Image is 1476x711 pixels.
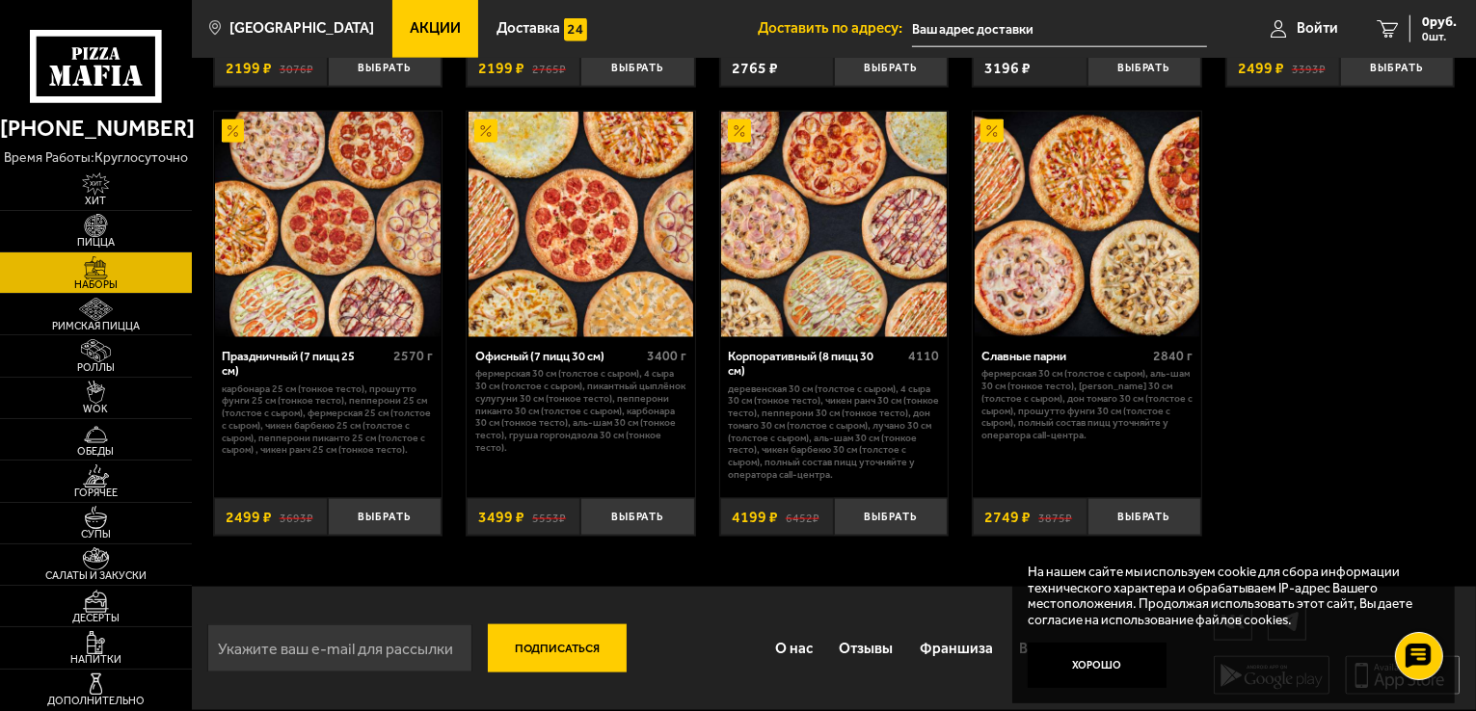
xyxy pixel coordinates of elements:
img: Акционный [222,119,245,143]
input: Укажите ваш e-mail для рассылки [207,624,472,672]
button: Выбрать [834,498,948,536]
s: 3875 ₽ [1038,510,1072,525]
span: 3196 ₽ [984,61,1031,76]
img: Акционный [728,119,751,143]
span: 2840 г [1153,348,1193,364]
button: Выбрать [328,49,442,87]
span: 2499 ₽ [1238,61,1284,76]
div: Славные парни [981,349,1148,363]
a: АкционныйОфисный (7 пицц 30 см) [467,112,695,337]
span: 2749 ₽ [984,510,1031,525]
p: Деревенская 30 см (толстое с сыром), 4 сыра 30 см (тонкое тесто), Чикен Ранч 30 см (тонкое тесто)... [728,383,939,482]
div: Офисный (7 пицц 30 см) [475,349,642,363]
a: Вакансии [1006,623,1098,673]
a: АкционныйКорпоративный (8 пицц 30 см) [720,112,949,337]
p: Карбонара 25 см (тонкое тесто), Прошутто Фунги 25 см (тонкое тесто), Пепперони 25 см (толстое с с... [222,383,433,458]
button: Выбрать [1087,498,1201,536]
img: Славные парни [975,112,1200,337]
p: Фермерская 30 см (толстое с сыром), 4 сыра 30 см (толстое с сыром), Пикантный цыплёнок сулугуни 3... [475,368,686,454]
button: Выбрать [580,49,694,87]
a: Отзывы [826,623,907,673]
span: 0 руб. [1422,15,1457,29]
button: Выбрать [1087,49,1201,87]
img: Корпоративный (8 пицц 30 см) [721,112,947,337]
s: 3076 ₽ [280,61,313,76]
img: Акционный [980,119,1004,143]
button: Выбрать [580,498,694,536]
s: 5553 ₽ [532,510,566,525]
span: [GEOGRAPHIC_DATA] [229,21,374,36]
span: Акции [410,21,461,36]
a: АкционныйПраздничный (7 пицц 25 см) [214,112,443,337]
p: На нашем сайте мы используем cookie для сбора информации технического характера и обрабатываем IP... [1028,564,1428,627]
a: Франшиза [906,623,1006,673]
button: Хорошо [1028,643,1167,689]
s: 2765 ₽ [532,61,566,76]
a: АкционныйСлавные парни [973,112,1201,337]
img: Офисный (7 пицц 30 см) [469,112,694,337]
button: Выбрать [834,49,948,87]
span: Доставить по адресу: [758,21,912,36]
span: 3400 г [647,348,686,364]
s: 3393 ₽ [1292,61,1326,76]
img: Акционный [474,119,497,143]
div: Корпоративный (8 пицц 30 см) [728,349,903,379]
span: 0 шт. [1422,31,1457,42]
span: 2570 г [393,348,433,364]
span: Доставка [496,21,560,36]
s: 6452 ₽ [786,510,819,525]
button: Подписаться [488,624,627,672]
span: 2199 ₽ [478,61,524,76]
div: Праздничный (7 пицц 25 см) [222,349,389,379]
input: Ваш адрес доставки [912,12,1207,47]
p: Фермерская 30 см (толстое с сыром), Аль-Шам 30 см (тонкое тесто), [PERSON_NAME] 30 см (толстое с ... [981,368,1193,442]
span: Войти [1297,21,1338,36]
span: 2765 ₽ [732,61,778,76]
img: 15daf4d41897b9f0e9f617042186c801.svg [564,18,587,41]
span: 4199 ₽ [732,510,778,525]
a: О нас [762,623,826,673]
button: Выбрать [328,498,442,536]
img: Праздничный (7 пицц 25 см) [215,112,441,337]
s: 3693 ₽ [280,510,313,525]
span: 4110 [909,348,940,364]
span: 2499 ₽ [226,510,272,525]
span: 3499 ₽ [478,510,524,525]
button: Выбрать [1340,49,1454,87]
span: 2199 ₽ [226,61,272,76]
